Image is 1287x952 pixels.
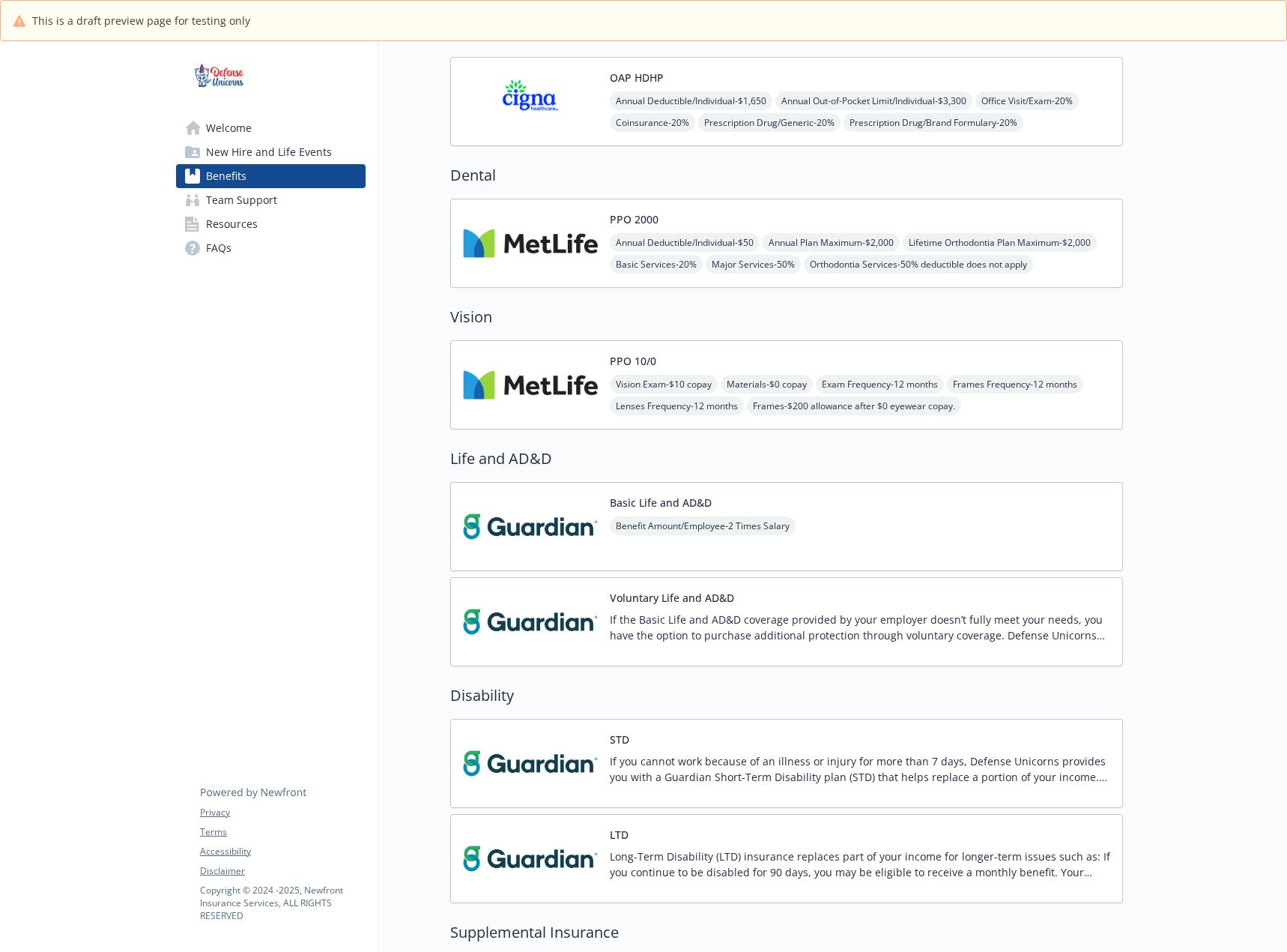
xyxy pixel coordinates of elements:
img: Metlife Inc carrier logo [463,211,598,275]
p: Long-Term Disability (LTD) insurance replaces part of your income for longer-term issues such as:... [610,849,1110,880]
span: Office Visit/Exam - 20% [975,91,1079,110]
span: Basic Services - 20% [610,255,703,274]
a: Accessibility [200,845,365,858]
button: LTD [610,827,629,843]
button: OAP HDHP [610,70,664,85]
span: Benefits [206,164,246,188]
span: This is a draft preview page for testing only [32,13,250,28]
span: Prescription Drug/Brand Formulary - 20% [844,113,1023,132]
a: Terms [200,825,365,839]
img: Guardian carrier logo [463,495,598,558]
a: Benefits [176,164,366,188]
span: Benefit Amount/Employee - 2 Times Salary [610,516,796,535]
button: Basic Life and AD&D [610,495,712,510]
span: Lenses Frequency - 12 months [610,397,744,415]
img: CIGNA carrier logo [463,70,598,133]
span: Prescription Drug/Generic - 20% [698,113,841,132]
span: Annual Plan Maximum - $2,000 [763,233,900,252]
h2: Dental [450,164,1123,187]
span: Materials - $0 copay [721,375,813,394]
a: Resources [176,212,366,236]
p: If the Basic Life and AD&D coverage provided by your employer doesn’t fully meet your needs, you ... [610,612,1110,643]
span: Resources [206,212,258,236]
img: Guardian carrier logo [463,827,598,891]
a: FAQs [176,236,366,260]
a: Team Support [176,188,366,212]
p: Copyright © 2024 - 2025 , Newfront Insurance Services, ALL RIGHTS RESERVED [200,884,365,922]
span: Frames - $200 allowance after $0 eyewear copay. [747,397,961,415]
span: Annual Out-of-Pocket Limit/Individual - $3,300 [775,91,972,110]
h2: Supplemental Insurance [450,921,1123,944]
h2: Life and AD&D [450,448,1123,470]
h2: Vision [450,306,1123,328]
span: Team Support [206,188,277,212]
a: Welcome [176,116,366,140]
img: Guardian carrier logo [463,732,598,795]
button: PPO 10/0 [610,353,656,369]
span: Lifetime Orthodontia Plan Maximum - $2,000 [903,233,1097,252]
img: Guardian carrier logo [463,590,598,654]
span: Major Services - 50% [706,255,801,274]
span: Coinsurance - 20% [610,113,695,132]
span: Annual Deductible/Individual - $1,650 [610,91,772,110]
a: Disclaimer [200,864,365,878]
span: Welcome [206,116,252,140]
span: Orthodontia Services - 50% deductible does not apply [804,255,1033,274]
span: Frames Frequency - 12 months [947,375,1083,394]
h2: Disability [450,684,1123,707]
span: Exam Frequency - 12 months [816,375,944,394]
span: FAQs [206,236,231,260]
a: New Hire and Life Events [176,140,366,164]
button: Voluntary Life and AD&D [610,590,734,606]
p: If you cannot work because of an illness or injury for more than 7 days, Defense Unicorns provide... [610,753,1110,785]
button: PPO 2000 [610,211,658,227]
span: Annual Deductible/Individual - $50 [610,233,760,252]
span: New Hire and Life Events [206,140,332,164]
span: Vision Exam - $10 copay [610,375,718,394]
a: Privacy [200,806,365,819]
button: STD [610,732,629,747]
img: Metlife Inc carrier logo [463,353,598,417]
